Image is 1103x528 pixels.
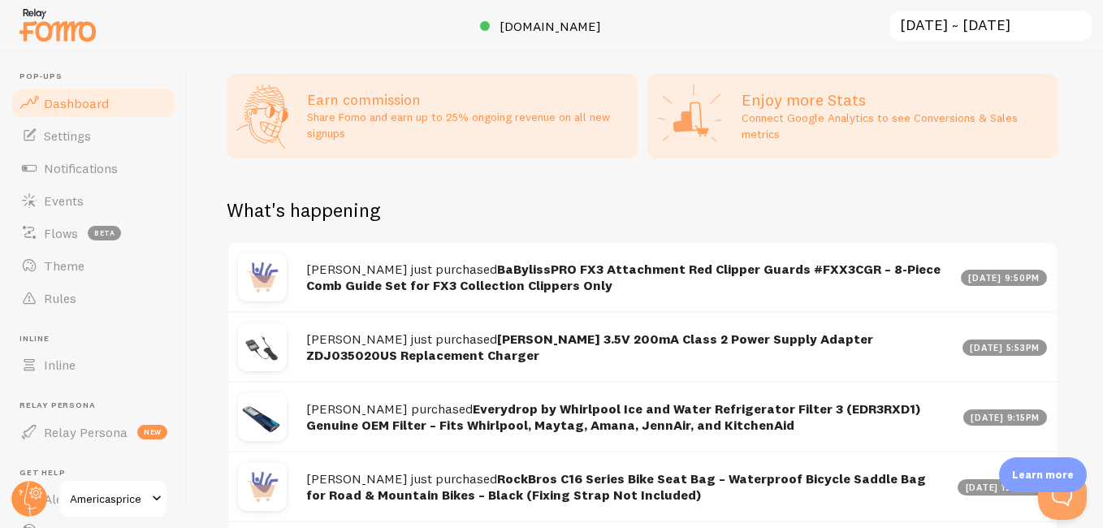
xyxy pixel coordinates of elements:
[306,331,873,364] strong: [PERSON_NAME] 3.5V 200mA Class 2 Power Supply Adapter ZDJ035020US Replacement Charger
[17,4,98,45] img: fomo-relay-logo-orange.svg
[44,193,84,209] span: Events
[306,470,948,504] h4: [PERSON_NAME] just purchased
[962,340,1048,356] div: [DATE] 5:53pm
[10,119,177,152] a: Settings
[70,489,147,509] span: Americasprice
[999,457,1087,492] div: Learn more
[44,290,76,306] span: Rules
[10,416,177,448] a: Relay Persona new
[44,258,84,274] span: Theme
[10,348,177,381] a: Inline
[647,74,1058,158] a: Enjoy more Stats Connect Google Analytics to see Conversions & Sales metrics
[44,357,76,373] span: Inline
[306,261,941,294] strong: BaBylissPRO FX3 Attachment Red Clipper Guards #FXX3CGR – 8-Piece Comb Guide Set for FX3 Collectio...
[306,470,926,504] strong: RockBros C16 Series Bike Seat Bag – Waterproof Bicycle Saddle Bag for Road & Mountain Bikes – Bla...
[10,249,177,282] a: Theme
[19,71,177,82] span: Pop-ups
[306,400,954,434] h4: [PERSON_NAME] purchased
[10,87,177,119] a: Dashboard
[19,468,177,478] span: Get Help
[44,128,91,144] span: Settings
[958,479,1047,496] div: [DATE] 12:35pm
[44,225,78,241] span: Flows
[963,409,1048,426] div: [DATE] 9:15pm
[961,270,1048,286] div: [DATE] 9:50pm
[306,400,920,434] strong: Everydrop by Whirlpool Ice and Water Refrigerator Filter 3 (EDR3RXD1) Genuine OEM Filter – Fits W...
[10,282,177,314] a: Rules
[307,90,628,109] h3: Earn commission
[306,261,951,294] h4: [PERSON_NAME] just purchased
[1012,467,1074,483] p: Learn more
[742,89,1049,110] h2: Enjoy more Stats
[307,109,628,141] p: Share Fomo and earn up to 25% ongoing revenue on all new signups
[137,425,167,439] span: new
[1038,471,1087,520] iframe: Help Scout Beacon - Open
[10,152,177,184] a: Notifications
[88,226,121,240] span: beta
[10,184,177,217] a: Events
[44,95,109,111] span: Dashboard
[19,400,177,411] span: Relay Persona
[58,479,168,518] a: Americasprice
[306,331,953,364] h4: [PERSON_NAME] just purchased
[19,334,177,344] span: Inline
[227,197,380,223] h2: What's happening
[10,217,177,249] a: Flows beta
[657,84,722,149] img: Google Analytics
[742,110,1049,142] p: Connect Google Analytics to see Conversions & Sales metrics
[44,160,118,176] span: Notifications
[44,424,128,440] span: Relay Persona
